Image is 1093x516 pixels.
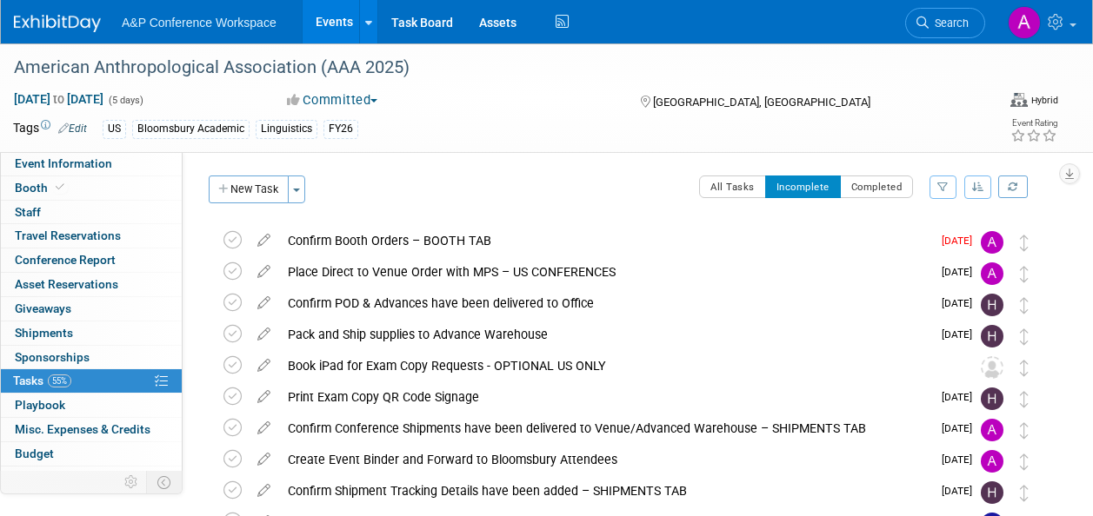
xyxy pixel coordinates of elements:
[279,320,931,349] div: Pack and Ship supplies to Advance Warehouse
[15,350,90,364] span: Sponsorships
[1,394,182,417] a: Playbook
[13,91,104,107] span: [DATE] [DATE]
[249,327,279,342] a: edit
[279,445,931,474] div: Create Event Binder and Forward to Bloomsbury Attendees
[1020,297,1029,314] i: Move task
[1,418,182,441] a: Misc. Expenses & Credits
[15,398,65,412] span: Playbook
[13,374,71,387] span: Tasks
[132,120,250,138] div: Bloomsbury Academic
[942,391,981,403] span: [DATE]
[905,8,985,38] a: Search
[1020,391,1029,407] i: Move task
[48,374,71,387] span: 55%
[981,231,1003,254] img: Amanda Oney
[1020,235,1029,251] i: Move task
[1,224,182,248] a: Travel Reservations
[117,471,147,493] td: Personalize Event Tab Strip
[249,264,279,280] a: edit
[981,419,1003,441] img: Amanda Oney
[942,485,981,497] span: [DATE]
[15,253,116,267] span: Conference Report
[58,122,87,135] a: Edit
[1020,328,1029,345] i: Move task
[942,422,981,434] span: [DATE]
[942,297,981,309] span: [DATE]
[906,90,1058,116] div: Event Format
[981,294,1003,316] img: Hannah Siegel
[1020,485,1029,501] i: Move task
[256,120,317,138] div: Linguistics
[1010,93,1028,107] img: Format-Hybrid.png
[15,301,71,315] span: Giveaways
[1020,360,1029,376] i: Move task
[15,471,131,485] span: ROI, Objectives & ROO
[1,297,182,321] a: Giveaways
[998,175,1028,198] a: Refresh
[942,328,981,341] span: [DATE]
[249,483,279,499] a: edit
[981,356,1003,379] img: Unassigned
[1,248,182,272] a: Conference Report
[249,358,279,374] a: edit
[15,205,41,219] span: Staff
[13,119,87,139] td: Tags
[1,346,182,369] a: Sponsorships
[1,466,182,490] a: ROI, Objectives & ROO
[249,452,279,467] a: edit
[1,369,182,393] a: Tasks55%
[15,228,121,242] span: Travel Reservations
[249,420,279,436] a: edit
[942,235,981,247] span: [DATE]
[209,175,289,203] button: New Task
[14,15,101,32] img: ExhibitDay
[840,175,914,198] button: Completed
[15,181,68,195] span: Booth
[942,266,981,278] span: [DATE]
[122,16,277,30] span: A&P Conference Workspace
[981,481,1003,504] img: Hannah Siegel
[699,175,766,198] button: All Tasks
[107,95,143,106] span: (5 days)
[279,226,931,255] div: Confirm Booth Orders – BOOTH TAB
[1,152,182,175] a: Event Information
[1010,119,1057,128] div: Event Rating
[50,92,67,106] span: to
[1,321,182,345] a: Shipments
[1020,266,1029,282] i: Move task
[981,262,1003,285] img: Amanda Oney
[1,201,182,224] a: Staff
[15,156,112,170] span: Event Information
[249,295,279,311] a: edit
[15,447,54,460] span: Budget
[1,273,182,296] a: Asset Reservations
[15,326,73,340] span: Shipments
[765,175,841,198] button: Incomplete
[653,96,870,109] span: [GEOGRAPHIC_DATA], [GEOGRAPHIC_DATA]
[249,233,279,248] a: edit
[15,422,150,436] span: Misc. Expenses & Credits
[279,476,931,506] div: Confirm Shipment Tracking Details have been added – SHIPMENTS TAB
[942,453,981,466] span: [DATE]
[981,387,1003,410] img: Hannah Siegel
[981,325,1003,347] img: Hannah Siegel
[15,277,118,291] span: Asset Reservations
[323,120,358,138] div: FY26
[1,176,182,200] a: Booth
[1,442,182,466] a: Budget
[249,389,279,405] a: edit
[1020,422,1029,439] i: Move task
[279,413,931,443] div: Confirm Conference Shipments have been delivered to Venue/Advanced Warehouse – SHIPMENTS TAB
[8,52,969,83] div: American Anthropological Association (AAA 2025)
[103,120,126,138] div: US
[279,382,931,412] div: Print Exam Copy QR Code Signage
[1010,90,1058,108] div: Event Format
[281,91,384,109] button: Committed
[147,471,183,493] td: Toggle Event Tabs
[56,182,64,192] i: Booth reservation complete
[279,351,946,380] div: Book iPad for Exam Copy Requests - OPTIONAL US ONLY
[279,257,931,287] div: Place Direct to Venue Order with MPS – US CONFERENCES
[279,288,931,318] div: Confirm POD & Advances have been delivered to Office
[981,450,1003,473] img: Amanda Oney
[1030,94,1058,107] div: Hybrid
